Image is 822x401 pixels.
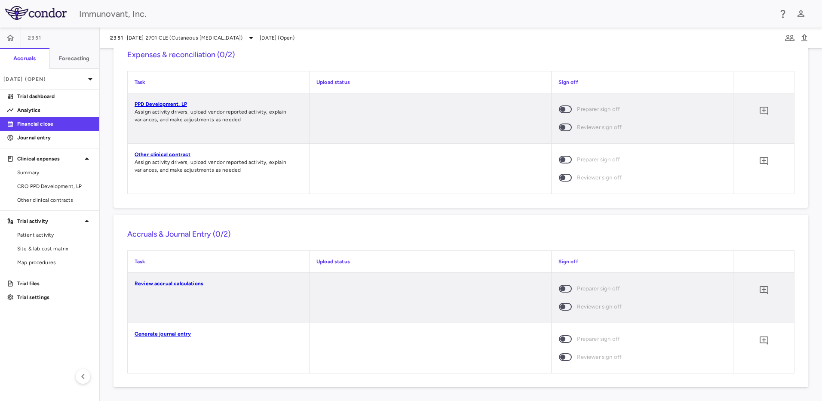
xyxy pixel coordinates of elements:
p: Upload status [316,78,545,86]
p: Analytics [17,106,92,114]
button: Add comment [757,283,771,298]
span: Preparer sign off [577,155,620,164]
p: Trial activity [17,217,82,225]
span: Reviewer sign off [577,302,622,312]
svg: Add comment [759,285,769,296]
p: Sign off [558,258,726,265]
p: Journal entry [17,134,92,142]
span: [DATE] (Open) [260,34,294,42]
span: 2351 [110,34,123,41]
p: Sign off [558,78,726,86]
span: Reviewer sign off [577,173,622,182]
button: Add comment [757,154,771,169]
span: Site & lab cost matrix [17,245,92,253]
svg: Add comment [759,156,769,167]
h6: Accruals & Journal Entry (0/2) [127,228,794,240]
div: Immunovant, Inc. [79,7,772,20]
span: Preparer sign off [577,105,620,114]
a: Generate journal entry [135,331,191,337]
a: PPD Development, LP [135,101,187,107]
h6: Forecasting [59,55,90,62]
span: 2351 [28,34,41,41]
span: Map procedures [17,259,92,266]
p: Task [135,78,302,86]
h6: Expenses & reconciliation (0/2) [127,49,794,61]
span: CRO PPD Development, LP [17,182,92,190]
span: Assign activity drivers, upload vendor reported activity, explain variances, and make adjustments... [135,159,286,173]
span: Preparer sign off [577,334,620,344]
button: Add comment [757,104,771,118]
p: Clinical expenses [17,155,82,163]
span: Summary [17,169,92,176]
span: Reviewer sign off [577,123,622,132]
h6: Accruals [13,55,36,62]
img: logo-full-SnFGN8VE.png [5,6,67,20]
span: Patient activity [17,231,92,239]
span: [DATE]-2701 CLE (Cutaneous [MEDICAL_DATA]) [127,34,242,42]
p: Trial settings [17,293,92,301]
p: Task [135,258,302,265]
span: Other clinical contracts [17,196,92,204]
p: Trial files [17,280,92,287]
svg: Add comment [759,336,769,346]
p: Upload status [316,258,545,265]
span: Assign activity drivers, upload vendor reported activity, explain variances, and make adjustments... [135,109,286,123]
a: Review accrual calculations [135,281,203,287]
p: Trial dashboard [17,93,92,100]
span: Preparer sign off [577,284,620,293]
p: [DATE] (Open) [3,75,85,83]
svg: Add comment [759,106,769,116]
button: Add comment [757,333,771,348]
a: Other clinical contract [135,151,190,157]
p: Financial close [17,120,92,128]
span: Reviewer sign off [577,352,622,362]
